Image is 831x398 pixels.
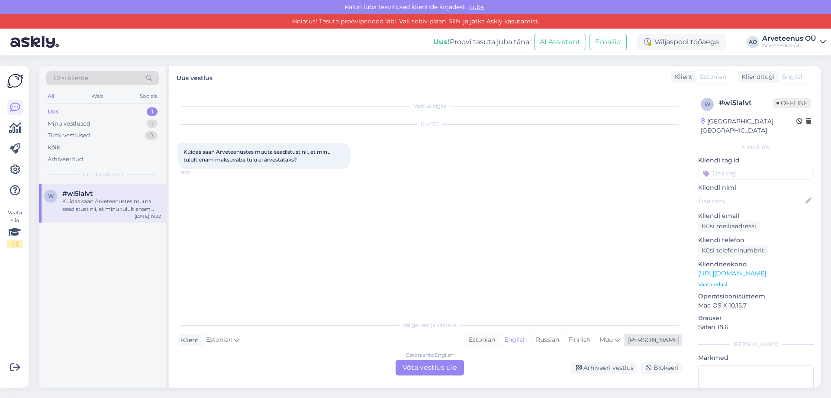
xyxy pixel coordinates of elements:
input: Lisa nimi [699,196,804,206]
p: Kliendi nimi [698,183,814,192]
p: Kliendi email [698,211,814,220]
div: Klient [671,72,692,81]
span: 19:32 [180,169,213,176]
p: Klienditeekond [698,260,814,269]
a: [URL][DOMAIN_NAME] [698,269,766,277]
div: Estonian to English [406,351,454,359]
p: Kliendi tag'id [698,156,814,165]
div: Vaata siia [7,209,23,248]
button: Emailid [589,34,627,50]
div: Finnish [564,333,595,346]
div: 0 [145,131,158,140]
span: English [782,72,805,81]
div: [GEOGRAPHIC_DATA], [GEOGRAPHIC_DATA] [701,117,796,135]
span: Uued vestlused [83,171,123,178]
b: Uus! [433,38,450,46]
div: Küsi meiliaadressi [698,220,760,232]
div: Klient [177,336,199,345]
div: Arhiveeri vestlus [570,362,637,374]
div: Estonian [464,333,499,346]
div: Socials [138,91,159,102]
span: Muu [599,336,613,343]
div: [DATE] [177,120,682,128]
div: English [499,333,531,346]
div: Russian [531,333,564,346]
span: Otsi kliente [54,74,88,83]
p: Safari 18.6 [698,323,814,332]
input: Lisa tag [698,167,814,180]
div: Web [90,91,105,102]
div: Võta vestlus üle [396,360,464,375]
p: Vaata edasi ... [698,281,814,288]
div: Väljaspool tööaega [637,34,726,50]
div: Valige keel ja vastake [177,321,682,329]
div: Arveteenus OÜ [762,35,816,42]
div: Arhiveeritud [48,155,83,164]
div: [DATE] 19:32 [135,213,161,220]
div: Vestlus algas [177,102,682,110]
div: Kliendi info [698,143,814,151]
div: 1 [147,120,158,128]
a: Arveteenus OÜArveteenus OÜ [762,35,826,49]
span: #wi5lalvt [62,190,93,197]
div: Arveteenus OÜ [762,42,816,49]
p: Kliendi telefon [698,236,814,245]
div: 1 [147,107,158,116]
span: Estonian [206,335,232,345]
div: 1 / 3 [7,240,23,248]
span: w [48,193,54,199]
div: [PERSON_NAME] [625,336,680,345]
span: w [705,101,710,107]
label: Uus vestlus [177,71,213,83]
div: Blokeeri [641,362,682,374]
p: Mac OS X 10.15.7 [698,301,814,310]
p: Märkmed [698,353,814,362]
div: Proovi tasuta juba täna: [433,37,531,47]
div: Kõik [48,143,60,152]
div: Küsi telefoninumbrit [698,245,768,256]
p: Operatsioonisüsteem [698,292,814,301]
span: Estonian [700,72,726,81]
div: Minu vestlused [48,120,90,128]
div: # wi5lalvt [719,98,773,108]
img: Askly Logo [7,73,23,89]
a: SIIN [446,17,463,25]
span: Luba [467,3,486,11]
div: Uus [48,107,59,116]
div: Klienditugi [738,72,775,81]
button: AI Assistent [534,34,586,50]
p: Brauser [698,314,814,323]
div: Tiimi vestlused [48,131,90,140]
div: AO [747,36,759,48]
span: Kuidas saan Arveteenustes muuta seadistust nii, et minu tulult enam maksuvaba tulu ei arvestataks? [184,149,332,163]
div: Kuidas saan Arveteenustes muuta seadistust nii, et minu tulult enam maksuvaba tulu ei arvestataks? [62,197,161,213]
div: [PERSON_NAME] [698,340,814,348]
span: Offline [773,98,811,108]
div: All [46,91,56,102]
